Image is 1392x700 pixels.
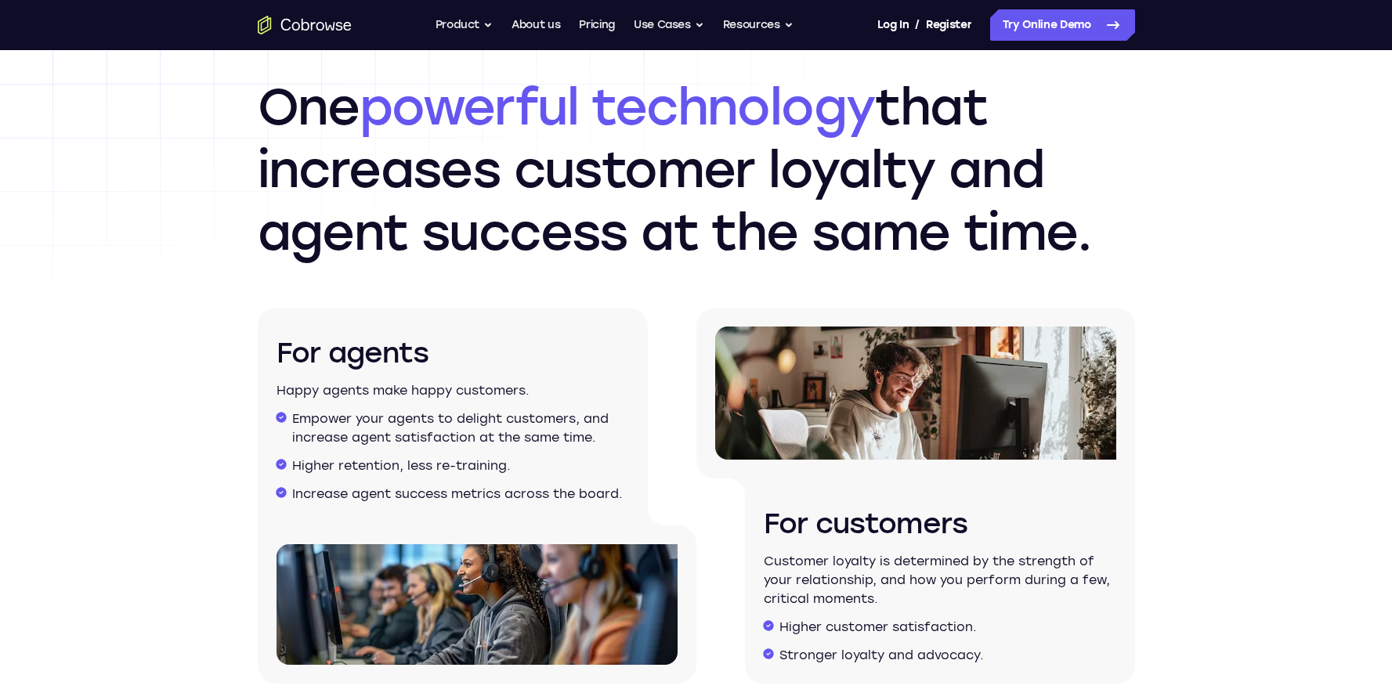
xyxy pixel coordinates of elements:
[915,16,920,34] span: /
[764,505,1116,543] h3: For customers
[258,16,352,34] a: Go to the home page
[277,381,629,400] p: Happy agents make happy customers.
[436,9,494,41] button: Product
[779,618,1116,637] li: Higher customer satisfaction.
[292,485,629,503] li: Increase agent success metrics across the board.
[990,9,1135,41] a: Try Online Demo
[634,9,704,41] button: Use Cases
[277,334,629,372] h3: For agents
[292,410,629,447] li: Empower your agents to delight customers, and increase agent satisfaction at the same time.
[512,9,560,41] a: About us
[360,77,876,137] span: powerful technology
[258,76,1135,264] h2: One that increases customer loyalty and agent success at the same time.
[292,456,629,475] li: Higher retention, less re-training.
[715,327,1116,460] img: A person working on a computer
[579,9,615,41] a: Pricing
[723,9,794,41] button: Resources
[764,552,1116,608] p: Customer loyalty is determined by the strength of your relationship, and how you perform during a...
[877,9,909,41] a: Log In
[926,9,971,41] a: Register
[277,544,678,665] img: Customer support agents with headsets working on computers
[779,646,1116,665] li: Stronger loyalty and advocacy.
